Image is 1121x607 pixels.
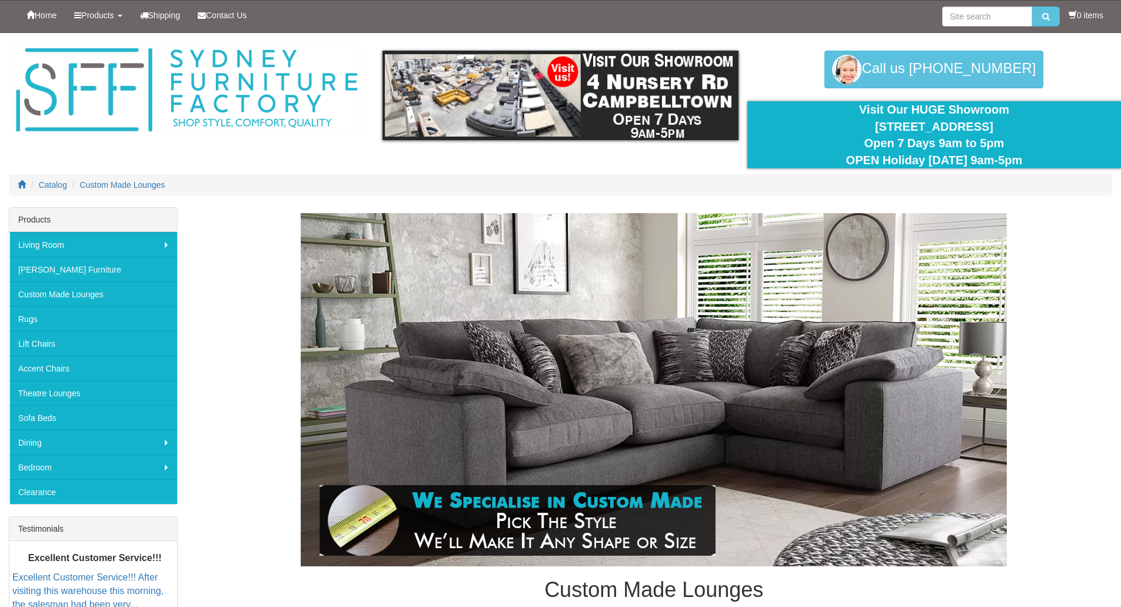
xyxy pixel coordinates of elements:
span: Shipping [148,11,181,20]
a: [PERSON_NAME] Furniture [9,257,177,281]
span: Home [35,11,56,20]
a: Bedroom [9,455,177,479]
b: Excellent Customer Service!!! [28,553,162,563]
a: Sofa Beds [9,405,177,430]
h1: Custom Made Lounges [195,578,1112,602]
a: Rugs [9,306,177,331]
span: Products [81,11,114,20]
a: Living Room [9,232,177,257]
a: Theatre Lounges [9,380,177,405]
a: Custom Made Lounges [9,281,177,306]
a: Catalog [39,180,67,190]
input: Site search [942,6,1032,26]
div: Products [9,208,177,232]
a: Accent Chairs [9,356,177,380]
li: 0 items [1069,9,1103,21]
a: Products [65,1,131,30]
a: Shipping [131,1,189,30]
img: Custom Made Lounges [301,213,1007,566]
span: Contact Us [206,11,247,20]
img: showroom.gif [382,51,739,140]
a: Lift Chairs [9,331,177,356]
div: Testimonials [9,517,177,541]
div: Visit Our HUGE Showroom [STREET_ADDRESS] Open 7 Days 9am to 5pm OPEN Holiday [DATE] 9am-5pm [756,101,1112,168]
a: Custom Made Lounges [80,180,165,190]
a: Clearance [9,479,177,504]
a: Contact Us [189,1,255,30]
a: Dining [9,430,177,455]
img: Sydney Furniture Factory [10,45,363,136]
a: Home [18,1,65,30]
